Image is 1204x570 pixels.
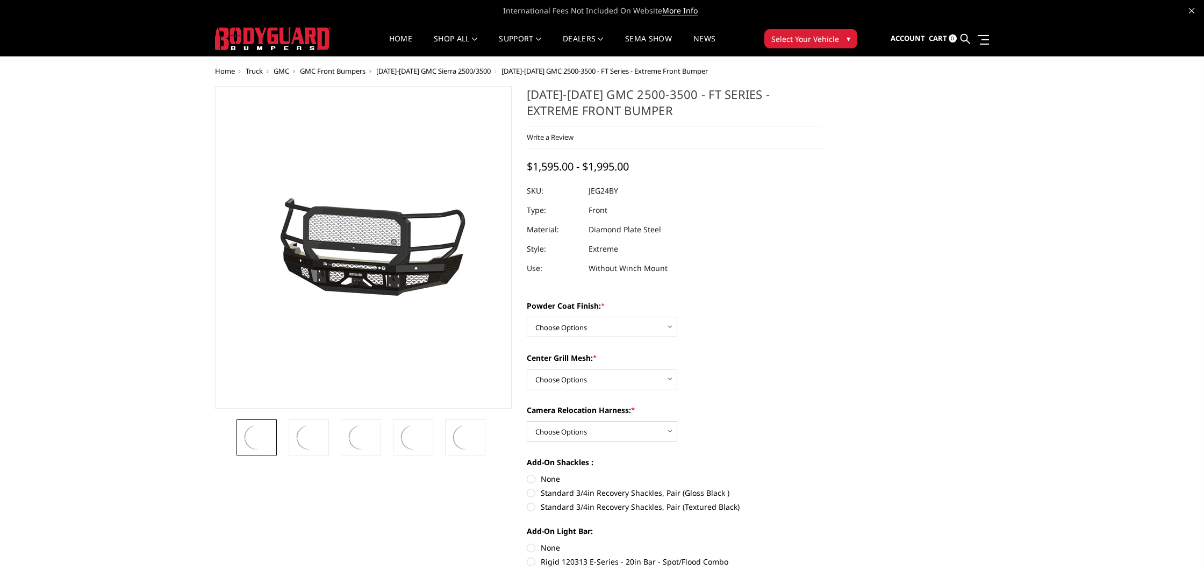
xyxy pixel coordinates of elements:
[501,66,708,76] span: [DATE]-[DATE] GMC 2500-3500 - FT Series - Extreme Front Bumper
[527,542,823,553] label: None
[242,423,271,452] img: 2024-2025 GMC 2500-3500 - FT Series - Extreme Front Bumper
[764,29,857,48] button: Select Your Vehicle
[589,201,607,220] dd: Front
[693,35,715,56] a: News
[527,352,823,364] label: Center Grill Mesh:
[527,487,823,498] label: Standard 3/4in Recovery Shackles, Pair (Gloss Black )
[625,35,672,56] a: SEMA Show
[589,259,668,278] dd: Without Winch Mount
[527,300,823,311] label: Powder Coat Finish:
[527,159,629,174] span: $1,595.00 - $1,995.00
[398,423,428,452] img: 2024-2025 GMC 2500-3500 - FT Series - Extreme Front Bumper
[434,35,477,56] a: shop all
[527,220,580,239] dt: Material:
[847,33,850,44] span: ▾
[527,501,823,512] label: Standard 3/4in Recovery Shackles, Pair (Textured Black)
[229,184,498,310] img: 2024-2025 GMC 2500-3500 - FT Series - Extreme Front Bumper
[215,27,331,50] img: BODYGUARD BUMPERS
[300,66,365,76] a: GMC Front Bumpers
[215,66,235,76] a: Home
[274,66,289,76] a: GMC
[389,35,412,56] a: Home
[891,24,925,53] a: Account
[662,5,698,16] a: More Info
[527,473,823,484] label: None
[215,86,512,409] a: 2024-2025 GMC 2500-3500 - FT Series - Extreme Front Bumper
[246,66,263,76] a: Truck
[589,181,618,201] dd: JEG24BY
[527,181,580,201] dt: SKU:
[527,404,823,416] label: Camera Relocation Harness:
[929,33,947,43] span: Cart
[527,556,823,567] label: Rigid 120313 E-Series - 20in Bar - Spot/Flood Combo
[589,220,661,239] dd: Diamond Plate Steel
[499,35,541,56] a: Support
[589,239,618,259] dd: Extreme
[527,525,823,537] label: Add-On Light Bar:
[563,35,604,56] a: Dealers
[450,423,480,452] img: 2024-2025 GMC 2500-3500 - FT Series - Extreme Front Bumper
[527,86,823,126] h1: [DATE]-[DATE] GMC 2500-3500 - FT Series - Extreme Front Bumper
[527,259,580,278] dt: Use:
[949,34,957,42] span: 0
[376,66,491,76] a: [DATE]-[DATE] GMC Sierra 2500/3500
[346,423,376,452] img: 2024-2025 GMC 2500-3500 - FT Series - Extreme Front Bumper
[929,24,957,53] a: Cart 0
[527,457,823,468] label: Add-On Shackles :
[527,239,580,259] dt: Style:
[294,423,324,452] img: 2024-2025 GMC 2500-3500 - FT Series - Extreme Front Bumper
[527,132,574,142] a: Write a Review
[771,33,839,45] span: Select Your Vehicle
[527,201,580,220] dt: Type:
[891,33,925,43] span: Account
